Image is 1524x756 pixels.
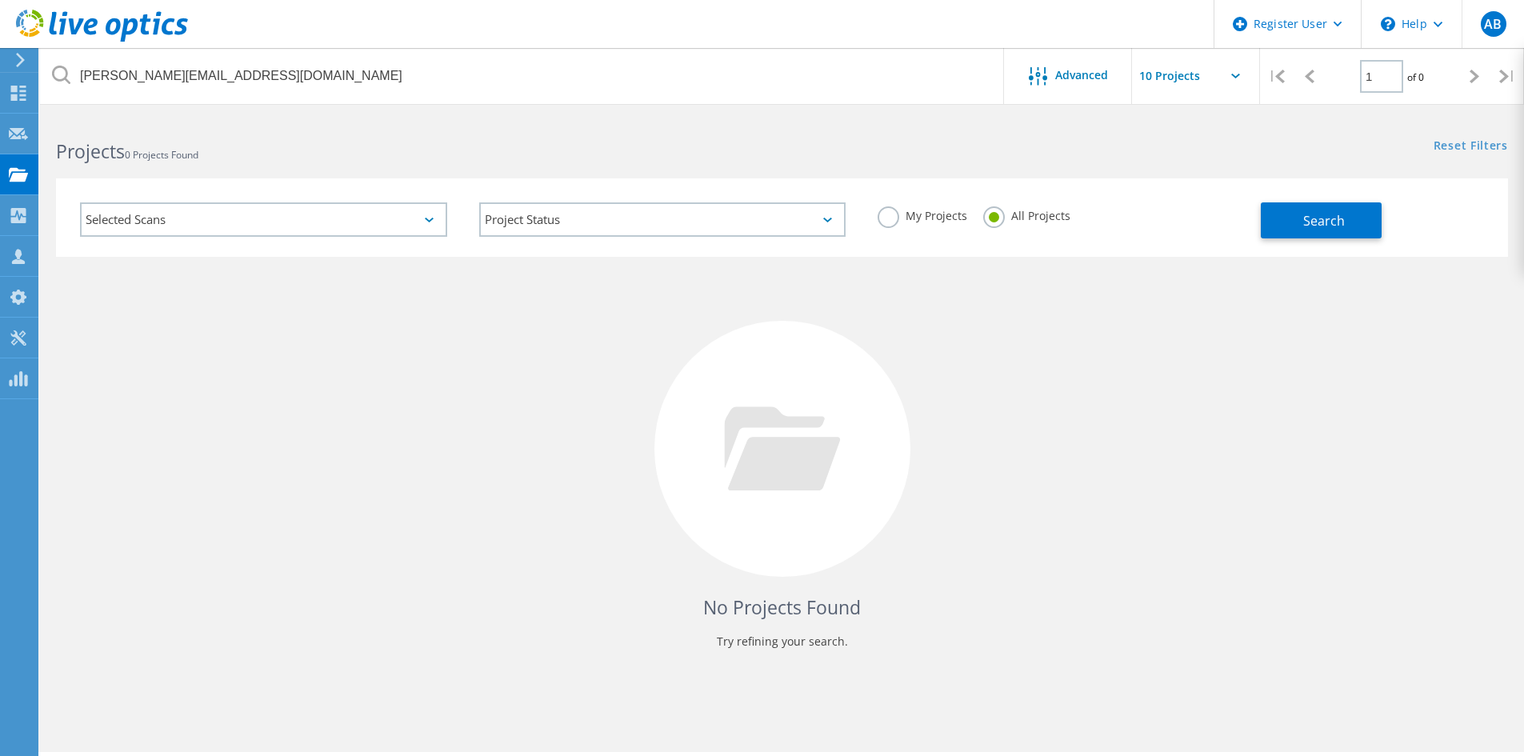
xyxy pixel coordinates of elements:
span: Advanced [1055,70,1108,81]
a: Reset Filters [1434,140,1508,154]
input: Search projects by name, owner, ID, company, etc [40,48,1005,104]
span: AB [1484,18,1502,30]
div: | [1491,48,1524,105]
svg: \n [1381,17,1395,31]
label: All Projects [983,206,1070,222]
div: Project Status [479,202,846,237]
div: Selected Scans [80,202,447,237]
p: Try refining your search. [72,629,1492,654]
span: 0 Projects Found [125,148,198,162]
b: Projects [56,138,125,164]
a: Live Optics Dashboard [16,34,188,45]
button: Search [1261,202,1382,238]
h4: No Projects Found [72,594,1492,621]
span: Search [1303,212,1345,230]
div: | [1260,48,1293,105]
label: My Projects [878,206,967,222]
span: of 0 [1407,70,1424,84]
